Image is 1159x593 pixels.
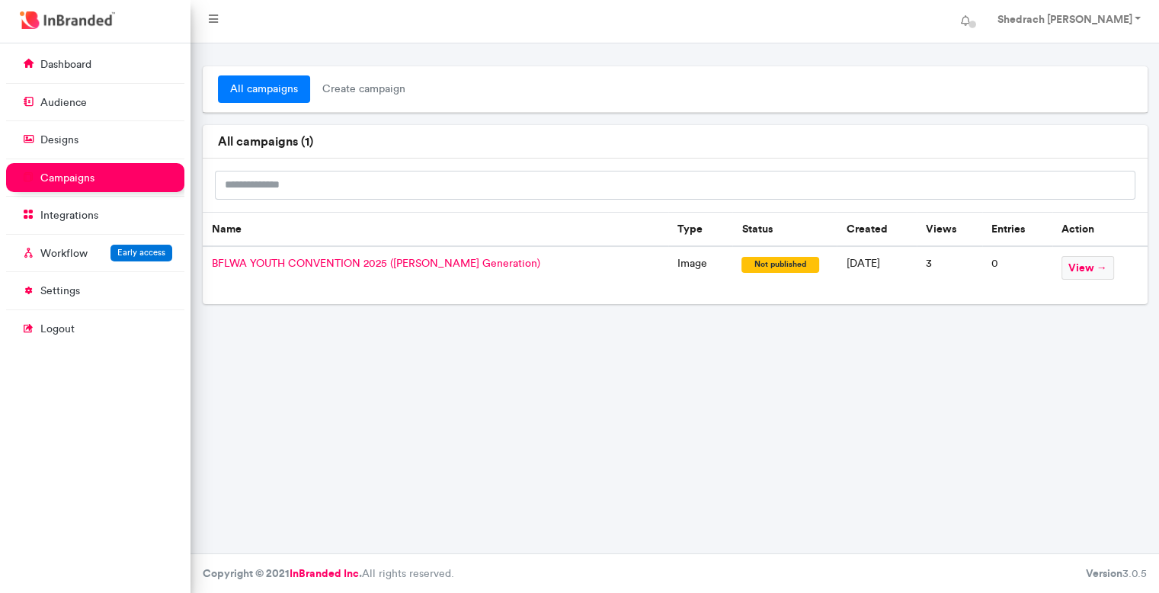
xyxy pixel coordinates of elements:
a: settings [6,276,184,305]
span: BFLWA YOUTH CONVENTION 2025 ([PERSON_NAME] Generation) [212,257,540,270]
a: WorkflowEarly access [6,239,184,268]
div: 3.0.5 [1086,566,1147,582]
b: Version [1086,566,1122,580]
th: Type [668,212,733,246]
h6: all campaigns ( 1 ) [218,134,1132,149]
p: designs [40,133,78,148]
a: InBranded Inc [290,566,359,580]
strong: Copyright © 2021 . [203,566,362,580]
a: audience [6,88,184,117]
span: Early access [117,247,165,258]
p: audience [40,95,87,111]
p: integrations [40,208,98,223]
strong: Shedrach [PERSON_NAME] [997,12,1132,26]
a: campaigns [6,163,184,192]
a: integrations [6,200,184,229]
th: Views [917,212,982,246]
a: all campaigns [218,75,310,103]
a: dashboard [6,50,184,79]
p: logout [40,322,75,337]
span: not published [741,257,819,273]
td: [DATE] [837,246,917,304]
p: dashboard [40,57,91,72]
th: Action [1052,212,1148,246]
p: Workflow [40,246,88,261]
th: Entries [982,212,1052,246]
th: Name [203,212,668,246]
p: settings [40,284,80,299]
span: create campaign [310,75,418,103]
span: view → [1061,256,1114,280]
td: image [668,246,733,304]
a: Shedrach [PERSON_NAME] [981,6,1153,37]
img: InBranded Logo [16,8,119,33]
a: designs [6,125,184,154]
p: campaigns [40,171,94,186]
th: Status [732,212,837,246]
td: 3 [917,246,982,304]
td: 0 [982,246,1052,304]
th: Created [837,212,917,246]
